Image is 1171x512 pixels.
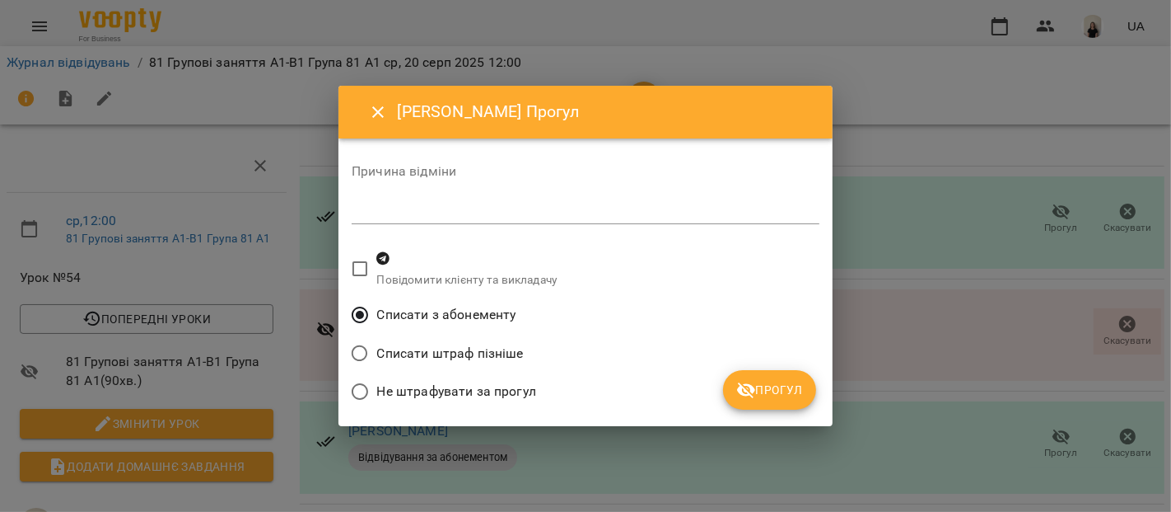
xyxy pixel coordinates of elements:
[377,344,524,364] span: Списати штраф пізніше
[723,370,816,410] button: Прогул
[358,92,398,132] button: Close
[398,99,813,124] h6: [PERSON_NAME] Прогул
[377,272,558,289] p: Повідомити клієнту та викладачу
[377,382,536,402] span: Не штрафувати за прогул
[377,305,516,325] span: Списати з абонементу
[352,165,819,178] label: Причина відміни
[736,380,803,400] span: Прогул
